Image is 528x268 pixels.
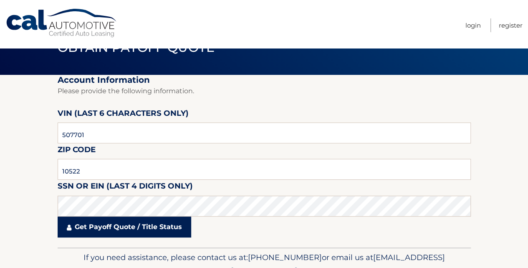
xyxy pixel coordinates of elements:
[465,18,481,32] a: Login
[5,8,118,38] a: Cal Automotive
[58,180,193,195] label: SSN or EIN (last 4 digits only)
[499,18,523,32] a: Register
[58,75,471,85] h2: Account Information
[248,253,322,262] span: [PHONE_NUMBER]
[58,217,191,237] a: Get Payoff Quote / Title Status
[58,85,471,97] p: Please provide the following information.
[58,107,189,123] label: VIN (last 6 characters only)
[58,143,96,159] label: Zip Code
